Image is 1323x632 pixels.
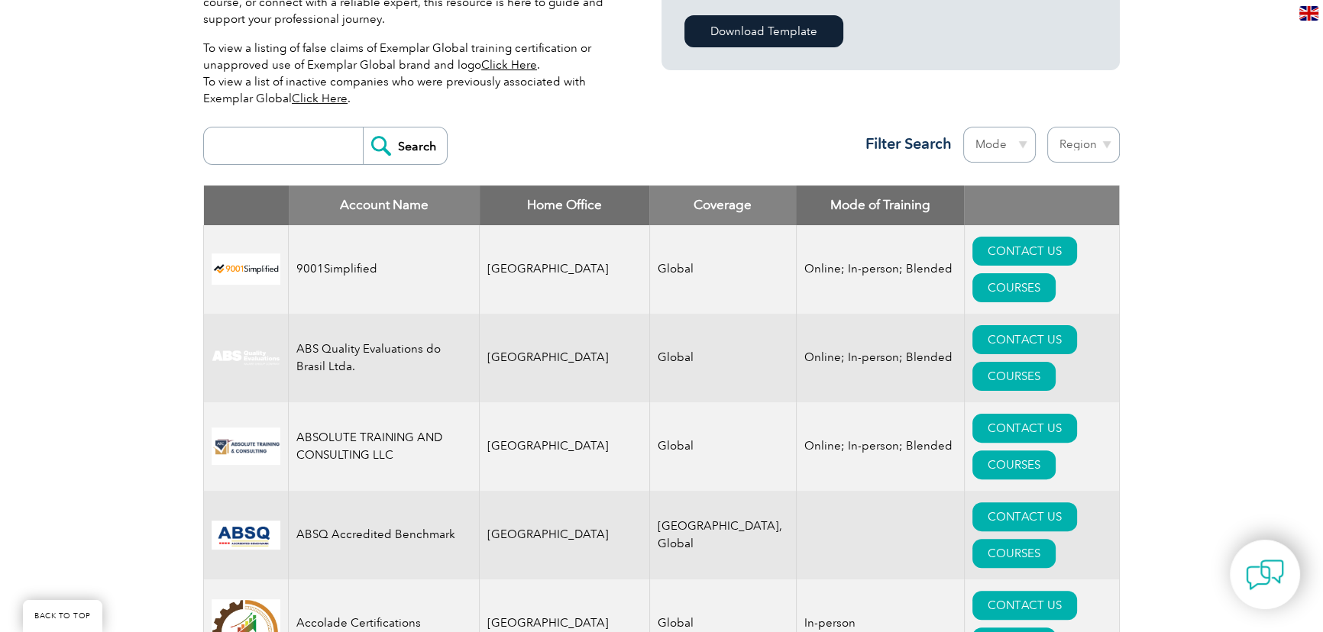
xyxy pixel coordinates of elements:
img: 16e092f6-eadd-ed11-a7c6-00224814fd52-logo.png [212,427,280,465]
td: Global [649,314,796,402]
h3: Filter Search [856,134,952,153]
img: 37c9c059-616f-eb11-a812-002248153038-logo.png [212,253,280,285]
td: ABS Quality Evaluations do Brasil Ltda. [289,314,480,402]
a: COURSES [972,539,1056,568]
td: [GEOGRAPHIC_DATA] [480,314,650,402]
img: c92924ac-d9bc-ea11-a814-000d3a79823d-logo.jpg [212,350,280,366]
img: en [1299,6,1318,21]
td: Global [649,402,796,491]
p: To view a listing of false claims of Exemplar Global training certification or unapproved use of ... [203,40,616,107]
th: Mode of Training: activate to sort column ascending [796,185,964,225]
td: ABSQ Accredited Benchmark [289,491,480,579]
td: Global [649,225,796,314]
a: COURSES [972,362,1056,391]
a: CONTACT US [972,325,1077,354]
img: contact-chat.png [1246,556,1284,594]
td: [GEOGRAPHIC_DATA] [480,225,650,314]
a: Click Here [481,58,537,72]
a: CONTACT US [972,237,1077,266]
td: [GEOGRAPHIC_DATA] [480,402,650,491]
td: [GEOGRAPHIC_DATA] [480,491,650,579]
a: Click Here [292,92,348,105]
a: COURSES [972,273,1056,302]
td: ABSOLUTE TRAINING AND CONSULTING LLC [289,402,480,491]
a: CONTACT US [972,414,1077,443]
th: Coverage: activate to sort column ascending [649,185,796,225]
th: : activate to sort column ascending [964,185,1119,225]
th: Account Name: activate to sort column descending [289,185,480,225]
a: CONTACT US [972,591,1077,620]
a: COURSES [972,450,1056,479]
a: CONTACT US [972,502,1077,531]
img: cc24547b-a6e0-e911-a812-000d3a795b83-logo.png [212,521,280,550]
a: Download Template [684,15,843,47]
td: Online; In-person; Blended [796,402,964,491]
input: Search [363,127,447,164]
th: Home Office: activate to sort column ascending [480,185,650,225]
a: BACK TO TOP [23,600,102,632]
td: 9001Simplified [289,225,480,314]
td: Online; In-person; Blended [796,225,964,314]
td: [GEOGRAPHIC_DATA], Global [649,491,796,579]
td: Online; In-person; Blended [796,314,964,402]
